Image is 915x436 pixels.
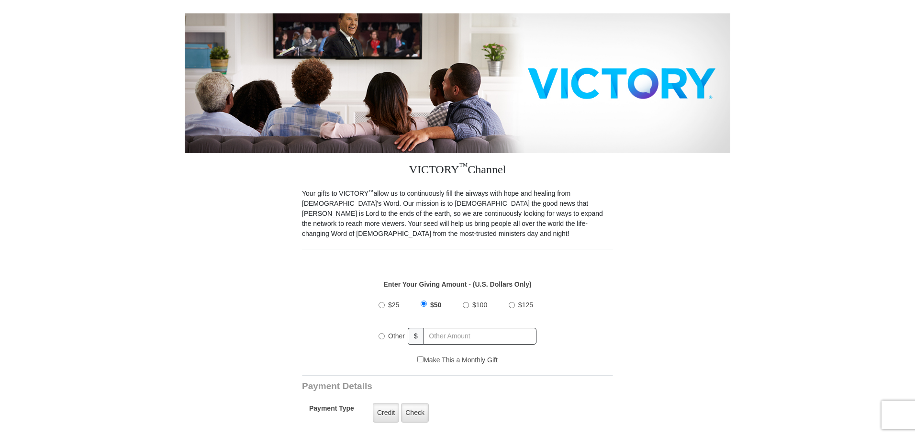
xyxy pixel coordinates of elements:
[472,301,487,309] span: $100
[383,280,531,288] strong: Enter Your Giving Amount - (U.S. Dollars Only)
[401,403,429,423] label: Check
[388,301,399,309] span: $25
[302,381,546,392] h3: Payment Details
[518,301,533,309] span: $125
[309,404,354,417] h5: Payment Type
[459,161,468,171] sup: ™
[408,328,424,345] span: $
[424,328,536,345] input: Other Amount
[373,403,399,423] label: Credit
[417,355,498,365] label: Make This a Monthly Gift
[417,356,424,362] input: Make This a Monthly Gift
[388,332,405,340] span: Other
[302,189,613,239] p: Your gifts to VICTORY allow us to continuously fill the airways with hope and healing from [DEMOG...
[302,153,613,189] h3: VICTORY Channel
[430,301,441,309] span: $50
[368,189,374,194] sup: ™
